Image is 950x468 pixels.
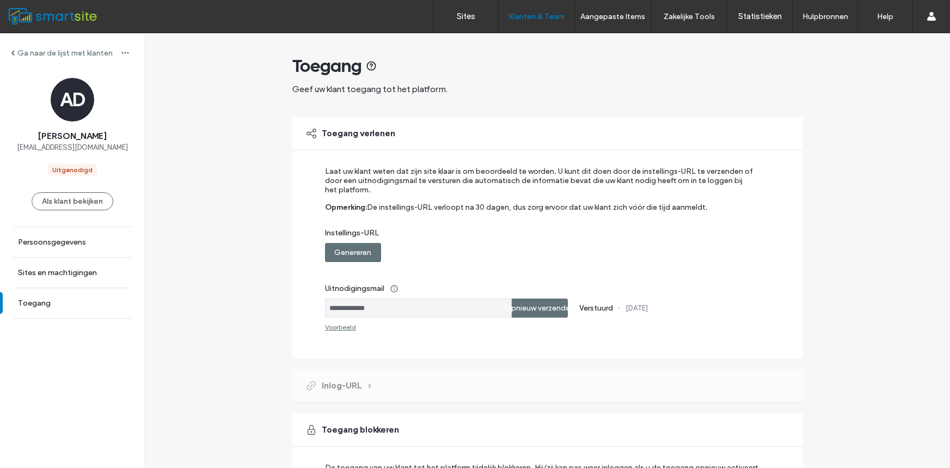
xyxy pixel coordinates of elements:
[38,130,107,142] span: [PERSON_NAME]
[626,304,648,312] label: [DATE]
[18,238,86,247] label: Persoonsgegevens
[322,127,395,139] span: Toegang verlenen
[325,278,756,299] label: Uitnodigingsmail
[18,268,97,277] label: Sites en machtigingen
[325,323,356,331] div: Voorbeeld
[579,303,613,313] label: Verstuurd
[367,203,708,228] label: De instellings-URL verloopt na 30 dagen, dus zorg ervoor dat uw klant zich vóór die tijd aanmeldt.
[52,165,93,175] div: Uitgenodigd
[508,12,565,21] label: Klanten & Team
[18,299,51,308] label: Toegang
[322,424,399,436] span: Toegang blokkeren
[325,228,756,243] label: Instellings-URL
[505,298,574,318] label: Opnieuw verzenden
[17,142,128,153] span: [EMAIL_ADDRESS][DOMAIN_NAME]
[877,12,893,21] label: Help
[32,192,113,210] button: Als klant bekijken
[292,55,361,77] span: Toegang
[322,380,361,392] span: Inlog-URL
[802,12,848,21] label: Hulpbronnen
[457,11,475,21] label: Sites
[738,11,782,21] label: Statistieken
[17,48,113,58] label: Ga naar de lijst met klanten
[664,12,715,21] label: Zakelijke Tools
[51,78,94,121] div: AD
[334,242,371,263] label: Genereren
[580,12,645,21] label: Aangepaste Items
[325,167,756,203] label: Laat uw klant weten dat zijn site klaar is om beoordeeld te worden. U kunt dit doen door de inste...
[325,203,367,228] label: Opmerking:
[292,84,448,94] span: Geef uw klant toegang tot het platform.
